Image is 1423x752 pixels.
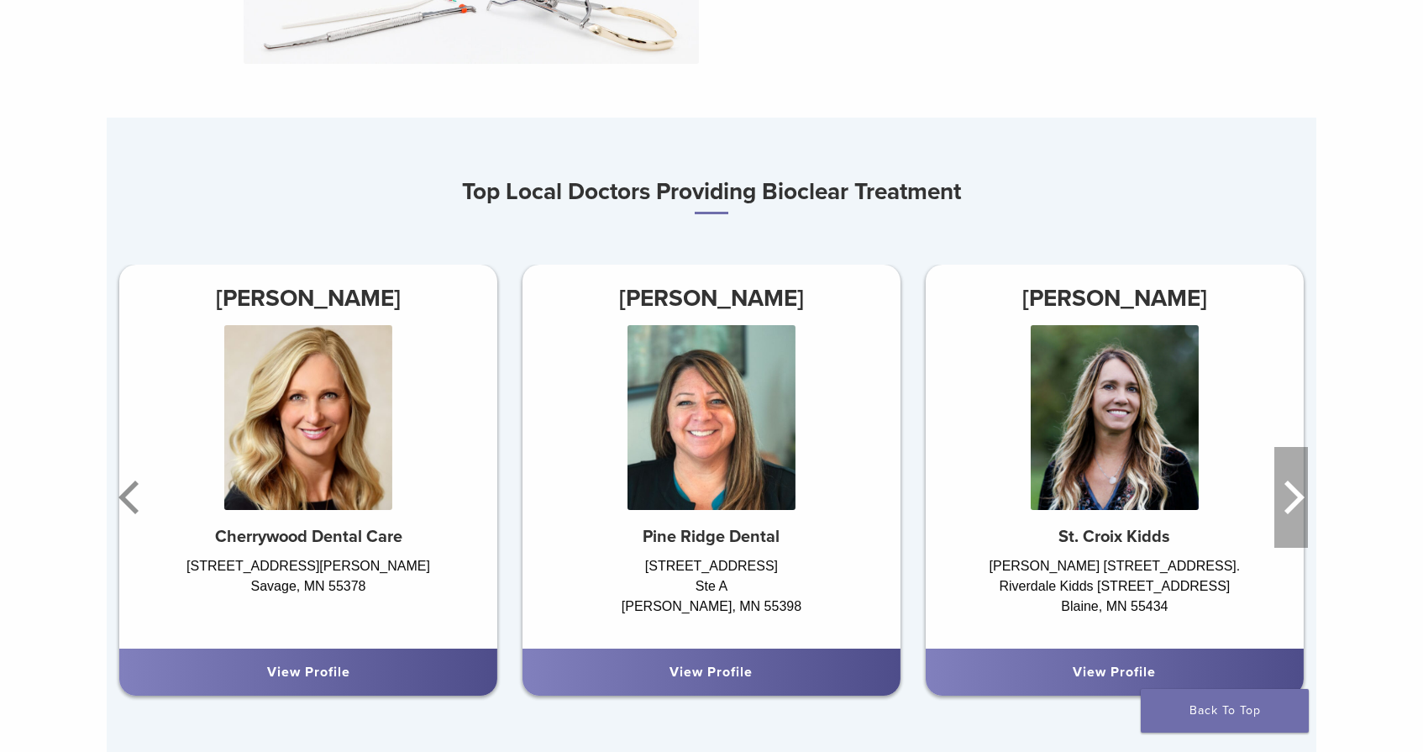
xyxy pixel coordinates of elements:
h3: [PERSON_NAME] [522,278,901,318]
a: Back To Top [1141,689,1309,733]
img: Dr. Darcy Rindelaub [1031,325,1199,510]
img: Dr. Melissa Zettler [224,325,392,510]
strong: St. Croix Kidds [1058,527,1170,547]
div: [STREET_ADDRESS][PERSON_NAME] Savage, MN 55378 [119,556,497,632]
h3: [PERSON_NAME] [926,278,1304,318]
h3: [PERSON_NAME] [119,278,497,318]
strong: Pine Ridge Dental [643,527,780,547]
div: [PERSON_NAME] [STREET_ADDRESS]. Riverdale Kidds [STREET_ADDRESS] Blaine, MN 55434 [926,556,1304,632]
button: Next [1274,447,1308,548]
button: Previous [115,447,149,548]
a: View Profile [669,664,753,681]
img: Dr.Jenny Narr [627,325,796,510]
a: View Profile [267,664,350,681]
h3: Top Local Doctors Providing Bioclear Treatment [107,171,1316,214]
strong: Cherrywood Dental Care [215,527,402,547]
a: View Profile [1073,664,1156,681]
div: [STREET_ADDRESS] Ste A [PERSON_NAME], MN 55398 [522,556,901,632]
